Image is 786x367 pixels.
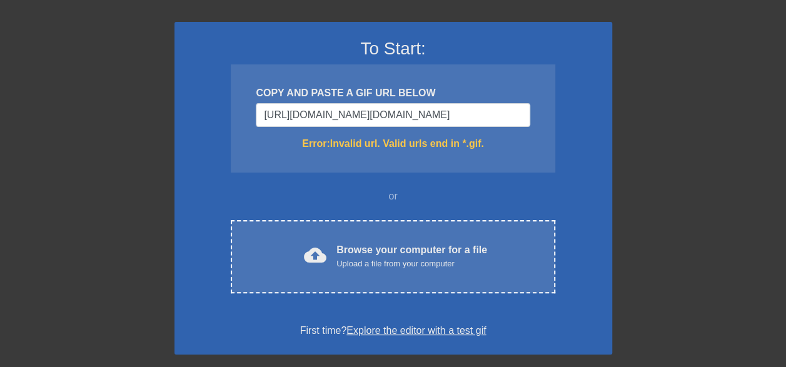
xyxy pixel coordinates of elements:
div: or [207,189,580,204]
div: Upload a file from your computer [336,258,487,270]
span: cloud_upload [304,244,326,266]
div: First time? [191,323,596,338]
div: Error: Invalid url. Valid urls end in *.gif. [256,136,530,151]
div: COPY AND PASTE A GIF URL BELOW [256,86,530,101]
a: Explore the editor with a test gif [346,325,486,336]
input: Username [256,103,530,127]
div: Browse your computer for a file [336,243,487,270]
h3: To Start: [191,38,596,59]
